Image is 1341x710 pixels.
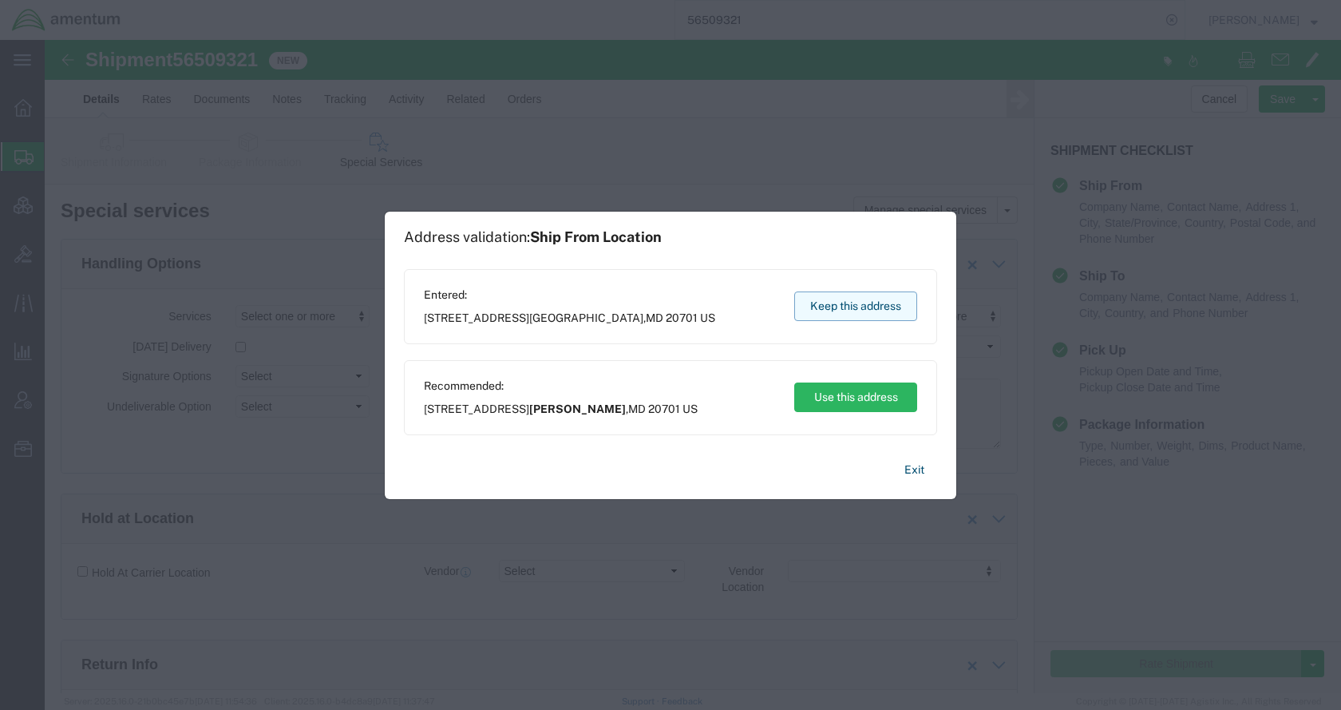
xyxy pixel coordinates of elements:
[424,287,715,303] span: Entered:
[424,310,715,327] span: [STREET_ADDRESS] ,
[794,292,917,321] button: Keep this address
[892,456,937,484] button: Exit
[700,311,715,324] span: US
[666,311,698,324] span: 20701
[529,403,626,415] span: [PERSON_NAME]
[648,403,680,415] span: 20701
[646,311,663,324] span: MD
[530,228,662,245] span: Ship From Location
[424,378,698,395] span: Recommended:
[682,403,698,415] span: US
[794,383,917,412] button: Use this address
[404,228,662,246] h1: Address validation:
[529,311,643,324] span: [GEOGRAPHIC_DATA]
[424,401,698,418] span: [STREET_ADDRESS] ,
[628,403,646,415] span: MD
